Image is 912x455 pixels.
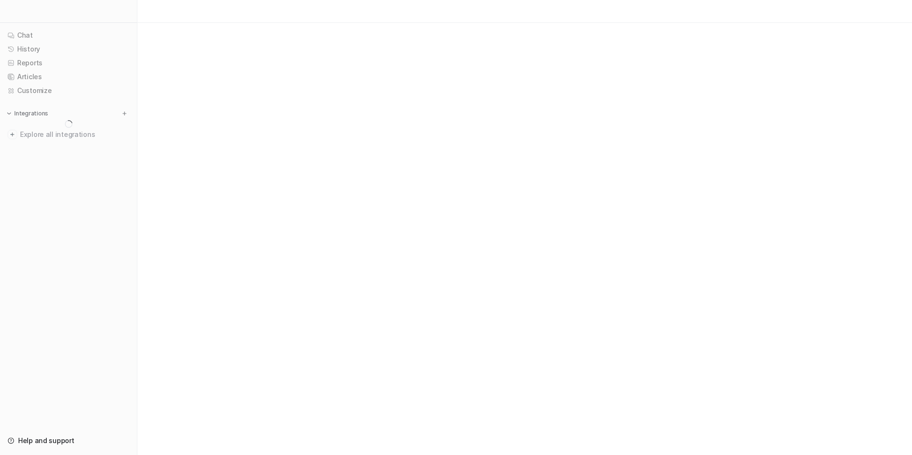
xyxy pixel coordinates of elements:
a: Reports [4,56,133,70]
img: explore all integrations [8,130,17,139]
img: expand menu [6,110,12,117]
p: Integrations [14,110,48,117]
span: Explore all integrations [20,127,129,142]
a: Explore all integrations [4,128,133,141]
a: Chat [4,29,133,42]
img: menu_add.svg [121,110,128,117]
a: Help and support [4,434,133,447]
a: Customize [4,84,133,97]
a: History [4,42,133,56]
a: Articles [4,70,133,83]
button: Integrations [4,109,51,118]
